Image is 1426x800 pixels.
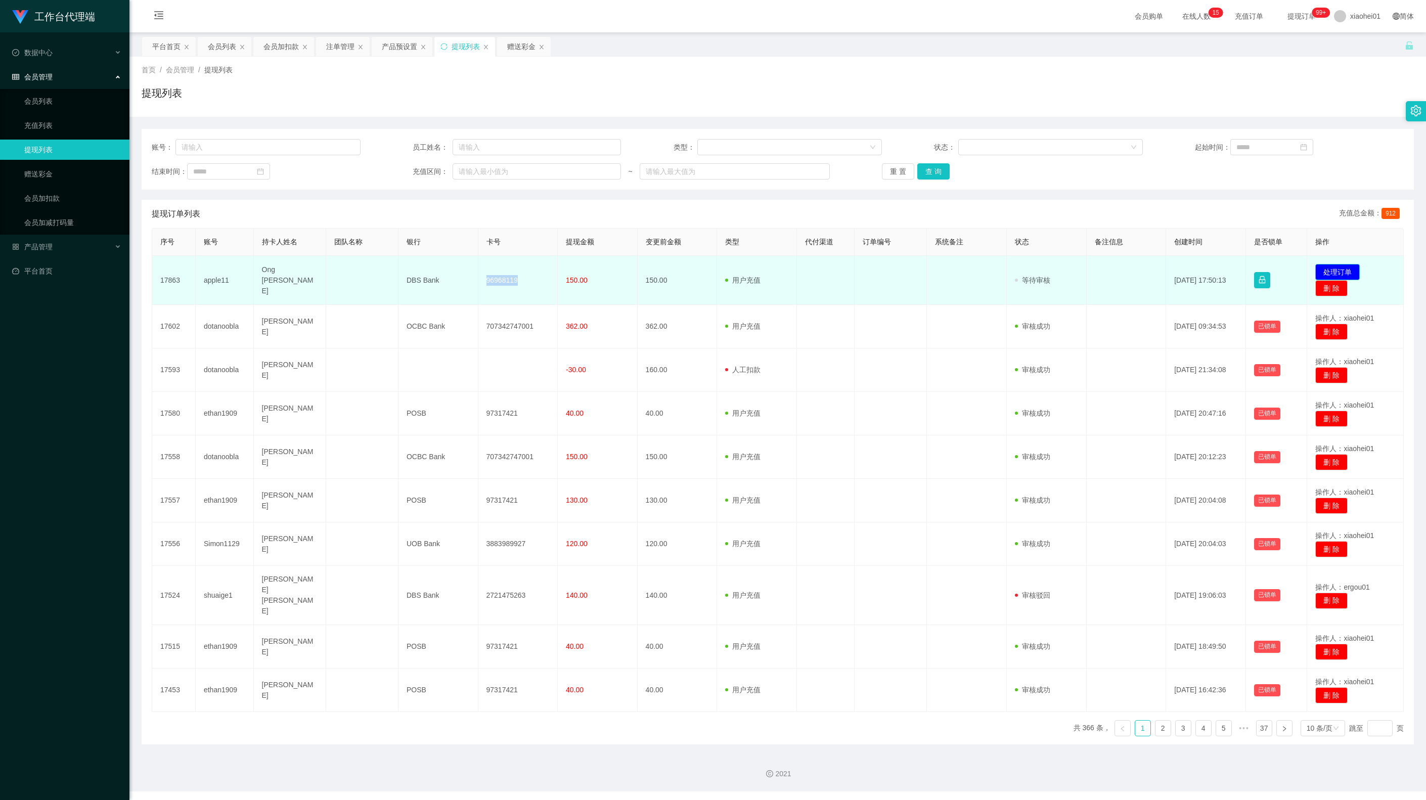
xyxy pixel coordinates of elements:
[398,435,478,479] td: OCBC Bank
[254,479,326,522] td: [PERSON_NAME]
[257,168,264,175] i: 图标: calendar
[725,686,761,694] span: 用户充值
[152,166,187,177] span: 结束时间：
[254,392,326,435] td: [PERSON_NAME]
[440,43,448,50] i: 图标: sync
[398,566,478,625] td: DBS Bank
[1166,479,1246,522] td: [DATE] 20:04:08
[1315,264,1360,280] button: 处理订单
[1015,591,1050,599] span: 审核驳回
[254,348,326,392] td: [PERSON_NAME]
[12,261,121,281] a: 图标: dashboard平台首页
[1254,495,1280,507] button: 已锁单
[398,522,478,566] td: UOB Bank
[196,522,254,566] td: Simon1129
[1254,641,1280,653] button: 已锁单
[621,166,639,177] span: ~
[638,435,718,479] td: 150.00
[507,37,536,56] div: 赠送彩金
[453,139,621,155] input: 请输入
[1175,720,1191,736] li: 3
[1254,451,1280,463] button: 已锁单
[254,256,326,305] td: Ong [PERSON_NAME]
[725,642,761,650] span: 用户充值
[483,44,489,50] i: 图标: close
[638,305,718,348] td: 362.00
[326,37,354,56] div: 注单管理
[640,163,830,180] input: 请输入最大值为
[1315,678,1374,686] span: 操作人：xiaohei01
[24,140,121,160] a: 提现列表
[382,37,417,56] div: 产品预设置
[1135,721,1150,736] a: 1
[1307,721,1332,736] div: 10 条/页
[1015,409,1050,417] span: 审核成功
[638,256,718,305] td: 150.00
[452,37,480,56] div: 提现列表
[566,238,594,246] span: 提现金额
[12,243,53,251] span: 产品管理
[1315,280,1348,296] button: 删 除
[204,66,233,74] span: 提现列表
[34,1,95,33] h1: 工作台代理端
[1312,8,1330,18] sup: 980
[152,522,196,566] td: 17556
[152,37,181,56] div: 平台首页
[152,479,196,522] td: 17557
[1315,634,1374,642] span: 操作人：xiaohei01
[184,44,190,50] i: 图标: close
[566,409,584,417] span: 40.00
[1254,589,1280,601] button: 已锁单
[254,669,326,712] td: [PERSON_NAME]
[1015,322,1050,330] span: 审核成功
[1315,367,1348,383] button: 删 除
[486,238,501,246] span: 卡号
[398,669,478,712] td: POSB
[254,522,326,566] td: [PERSON_NAME]
[1333,725,1339,732] i: 图标: down
[725,276,761,284] span: 用户充值
[196,479,254,522] td: ethan1909
[1254,364,1280,376] button: 已锁单
[208,37,236,56] div: 会员列表
[254,566,326,625] td: [PERSON_NAME] [PERSON_NAME]
[1195,720,1212,736] li: 4
[1120,726,1126,732] i: 图标: left
[196,625,254,669] td: ethan1909
[196,566,254,625] td: shuaige1
[1393,13,1400,20] i: 图标: global
[1315,541,1348,557] button: 删 除
[1315,358,1374,366] span: 操作人：xiaohei01
[152,305,196,348] td: 17602
[1015,496,1050,504] span: 审核成功
[1281,726,1287,732] i: 图标: right
[1155,721,1171,736] a: 2
[638,479,718,522] td: 130.00
[398,479,478,522] td: POSB
[1315,314,1374,322] span: 操作人：xiaohei01
[152,435,196,479] td: 17558
[638,566,718,625] td: 140.00
[1276,720,1293,736] li: 下一页
[1315,531,1374,540] span: 操作人：xiaohei01
[1176,721,1191,736] a: 3
[407,238,421,246] span: 银行
[138,769,1418,779] div: 2021
[1216,720,1232,736] li: 5
[1315,687,1348,703] button: 删 除
[142,66,156,74] span: 首页
[1315,454,1348,470] button: 删 除
[152,142,175,153] span: 账号：
[1212,8,1216,18] p: 1
[1254,684,1280,696] button: 已锁单
[1216,8,1219,18] p: 5
[638,669,718,712] td: 40.00
[566,686,584,694] span: 40.00
[1208,8,1223,18] sup: 15
[638,392,718,435] td: 40.00
[1135,720,1151,736] li: 1
[1254,238,1282,246] span: 是否锁单
[1254,538,1280,550] button: 已锁单
[1174,238,1202,246] span: 创建时间
[166,66,194,74] span: 会员管理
